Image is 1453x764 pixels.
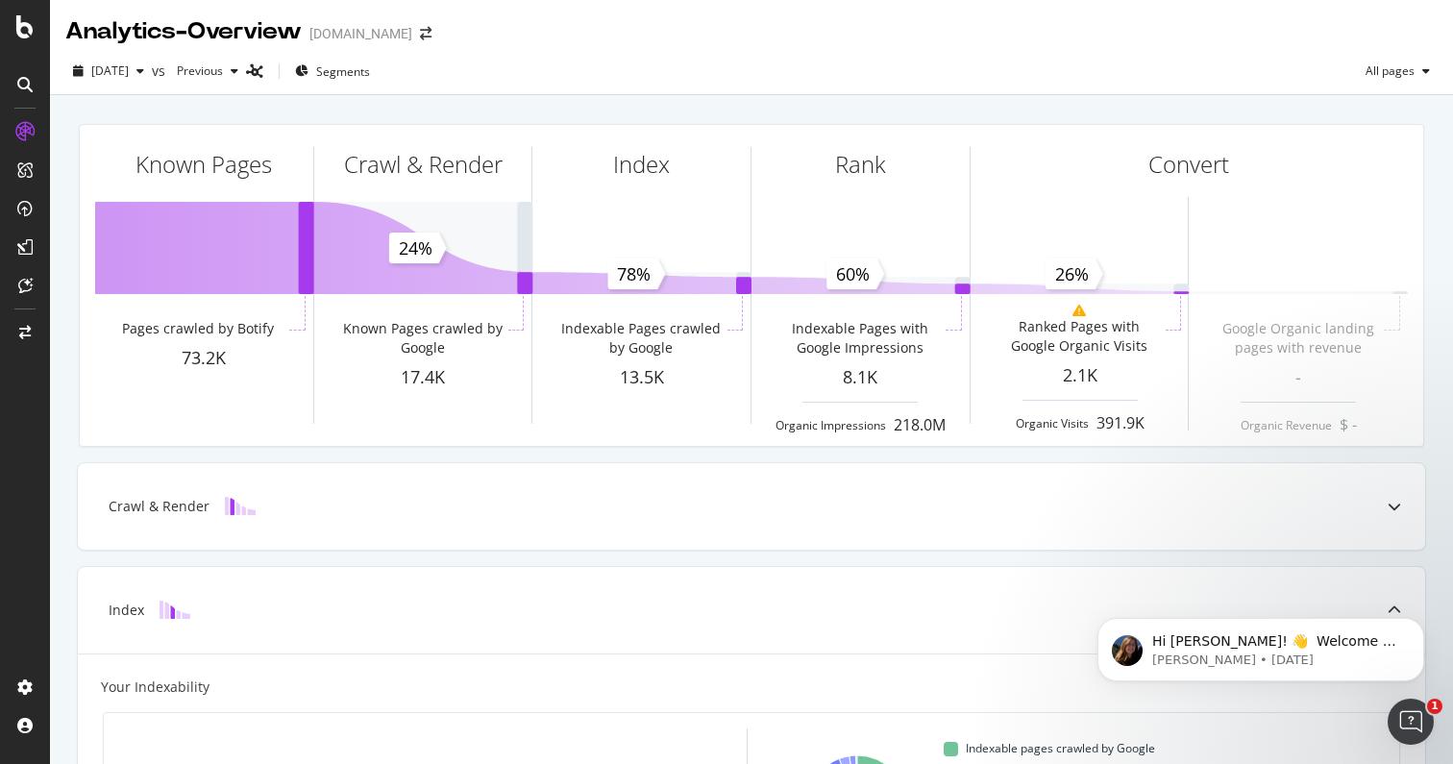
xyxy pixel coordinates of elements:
[65,56,152,86] button: [DATE]
[160,601,190,619] img: block-icon
[340,319,505,357] div: Known Pages crawled by Google
[152,62,169,81] span: vs
[287,56,378,86] button: Segments
[778,319,943,357] div: Indexable Pages with Google Impressions
[314,365,532,390] div: 17.4K
[966,737,1155,760] span: Indexable pages crawled by Google
[613,148,670,181] div: Index
[109,497,209,516] div: Crawl & Render
[122,319,274,338] div: Pages crawled by Botify
[1069,578,1453,712] iframe: Intercom notifications message
[835,148,886,181] div: Rank
[101,678,209,697] div: Your Indexability
[95,346,313,371] div: 73.2K
[225,497,256,515] img: block-icon
[532,365,751,390] div: 13.5K
[316,63,370,80] span: Segments
[169,62,223,79] span: Previous
[344,148,503,181] div: Crawl & Render
[776,417,886,433] div: Organic Impressions
[1358,62,1415,79] span: All pages
[1427,699,1442,714] span: 1
[1358,56,1438,86] button: All pages
[420,27,431,40] div: arrow-right-arrow-left
[894,414,946,436] div: 218.0M
[91,62,129,79] span: 2025 Sep. 5th
[751,365,970,390] div: 8.1K
[135,148,272,181] div: Known Pages
[309,24,412,43] div: [DOMAIN_NAME]
[109,601,144,620] div: Index
[169,56,246,86] button: Previous
[1388,699,1434,745] iframe: Intercom live chat
[65,15,302,48] div: Analytics - Overview
[559,319,724,357] div: Indexable Pages crawled by Google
